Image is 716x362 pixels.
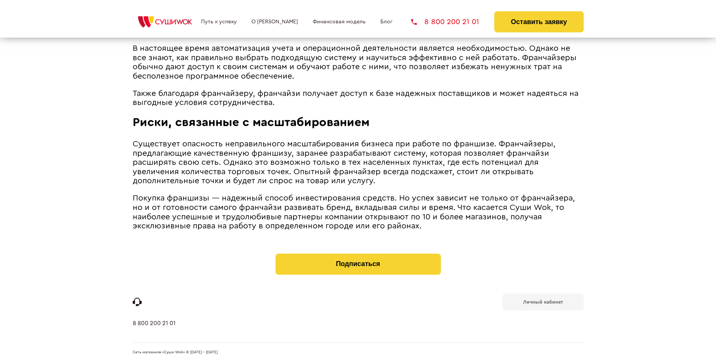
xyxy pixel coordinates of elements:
span: Также благодаря франчайзеру, франчайзи получает доступ к базе надежных поставщиков и может надеят... [133,90,578,107]
a: Блог [380,19,392,25]
span: Сеть магазинов «Суши Wok» © [DATE] - [DATE] [133,350,218,355]
span: Существует опасность неправильного масштабирования бизнеса при работе по франшизе. Франчайзеры, п... [133,140,556,185]
a: Финансовая модель [313,19,366,25]
a: 8 800 200 21 01 [411,18,479,26]
span: 8 800 200 21 01 [424,18,479,26]
span: Риски, связанные с масштабированием [133,116,369,128]
a: О [PERSON_NAME] [251,19,298,25]
a: Путь к успеху [201,19,237,25]
button: Оставить заявку [494,11,583,32]
a: 8 800 200 21 01 [133,320,176,342]
button: Подписаться [276,254,441,275]
span: В настоящее время автоматизация учета и операционной деятельности является необходимостью. Однако... [133,44,577,80]
b: Личный кабинет [523,300,563,304]
span: Покупка франшизы ― надежный способ инвестирования средств. Но успех зависит не только от франчайз... [133,194,575,230]
a: Личный кабинет [503,294,584,310]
